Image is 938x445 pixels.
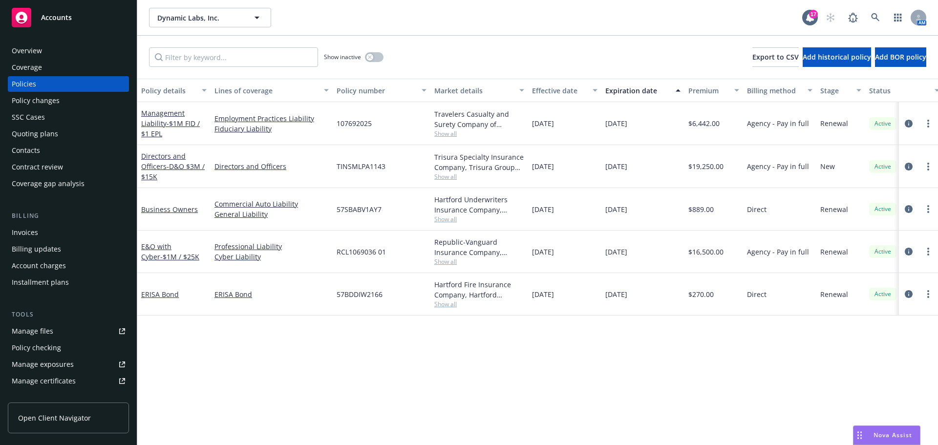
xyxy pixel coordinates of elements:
[8,76,129,92] a: Policies
[873,290,893,298] span: Active
[809,10,818,19] div: 17
[18,413,91,423] span: Open Client Navigator
[532,161,554,171] span: [DATE]
[803,52,871,62] span: Add historical policy
[8,323,129,339] a: Manage files
[214,199,329,209] a: Commercial Auto Liability
[12,241,61,257] div: Billing updates
[434,237,524,257] div: Republic-Vanguard Insurance Company, AmTrust Financial Services, RT Specialty Insurance Services,...
[922,118,934,129] a: more
[141,119,200,138] span: - $1M FID / $1 EPL
[8,357,129,372] a: Manage exposures
[214,252,329,262] a: Cyber Liability
[214,113,329,124] a: Employment Practices Liability
[8,373,129,389] a: Manage certificates
[434,152,524,172] div: Trisura Specialty Insurance Company, Trisura Group Ltd., Scale Underwriting, RT Specialty Insuran...
[821,8,840,27] a: Start snowing
[903,246,915,257] a: circleInformation
[853,426,866,445] div: Drag to move
[853,425,920,445] button: Nova Assist
[688,247,724,257] span: $16,500.00
[12,225,38,240] div: Invoices
[8,225,129,240] a: Invoices
[820,247,848,257] span: Renewal
[434,194,524,215] div: Hartford Underwriters Insurance Company, Hartford Insurance Group
[434,279,524,300] div: Hartford Fire Insurance Company, Hartford Insurance Group
[873,205,893,213] span: Active
[873,247,893,256] span: Active
[214,124,329,134] a: Fiduciary Liability
[12,390,61,405] div: Manage claims
[333,79,430,102] button: Policy number
[903,118,915,129] a: circleInformation
[141,205,198,214] a: Business Owners
[869,85,929,96] div: Status
[12,109,45,125] div: SSC Cases
[337,118,372,128] span: 107692025
[137,79,211,102] button: Policy details
[888,8,908,27] a: Switch app
[12,126,58,142] div: Quoting plans
[12,60,42,75] div: Coverage
[605,85,670,96] div: Expiration date
[141,108,200,138] a: Management Liability
[8,176,129,191] a: Coverage gap analysis
[41,14,72,21] span: Accounts
[8,93,129,108] a: Policy changes
[8,340,129,356] a: Policy checking
[12,159,63,175] div: Contract review
[843,8,863,27] a: Report a Bug
[752,47,799,67] button: Export to CSV
[434,257,524,266] span: Show all
[434,172,524,181] span: Show all
[747,289,767,299] span: Direct
[747,204,767,214] span: Direct
[8,211,129,221] div: Billing
[214,161,329,171] a: Directors and Officers
[434,129,524,138] span: Show all
[747,161,809,171] span: Agency - Pay in full
[875,47,926,67] button: Add BOR policy
[12,275,69,290] div: Installment plans
[747,118,809,128] span: Agency - Pay in full
[820,118,848,128] span: Renewal
[532,289,554,299] span: [DATE]
[605,289,627,299] span: [DATE]
[8,241,129,257] a: Billing updates
[12,373,76,389] div: Manage certificates
[688,289,714,299] span: $270.00
[12,93,60,108] div: Policy changes
[922,203,934,215] a: more
[12,258,66,274] div: Account charges
[8,275,129,290] a: Installment plans
[141,85,196,96] div: Policy details
[875,52,926,62] span: Add BOR policy
[605,161,627,171] span: [DATE]
[214,241,329,252] a: Professional Liability
[816,79,865,102] button: Stage
[688,204,714,214] span: $889.00
[532,204,554,214] span: [DATE]
[160,252,199,261] span: - $1M / $25K
[8,43,129,59] a: Overview
[803,47,871,67] button: Add historical policy
[922,246,934,257] a: more
[141,151,205,181] a: Directors and Officers
[12,143,40,158] div: Contacts
[434,109,524,129] div: Travelers Casualty and Surety Company of America, Travelers Insurance, RT Specialty Insurance Ser...
[903,203,915,215] a: circleInformation
[8,126,129,142] a: Quoting plans
[141,242,199,261] a: E&O with Cyber
[434,215,524,223] span: Show all
[8,60,129,75] a: Coverage
[532,118,554,128] span: [DATE]
[337,247,386,257] span: RCL1069036 01
[12,357,74,372] div: Manage exposures
[820,289,848,299] span: Renewal
[820,85,851,96] div: Stage
[743,79,816,102] button: Billing method
[605,118,627,128] span: [DATE]
[8,4,129,31] a: Accounts
[8,258,129,274] a: Account charges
